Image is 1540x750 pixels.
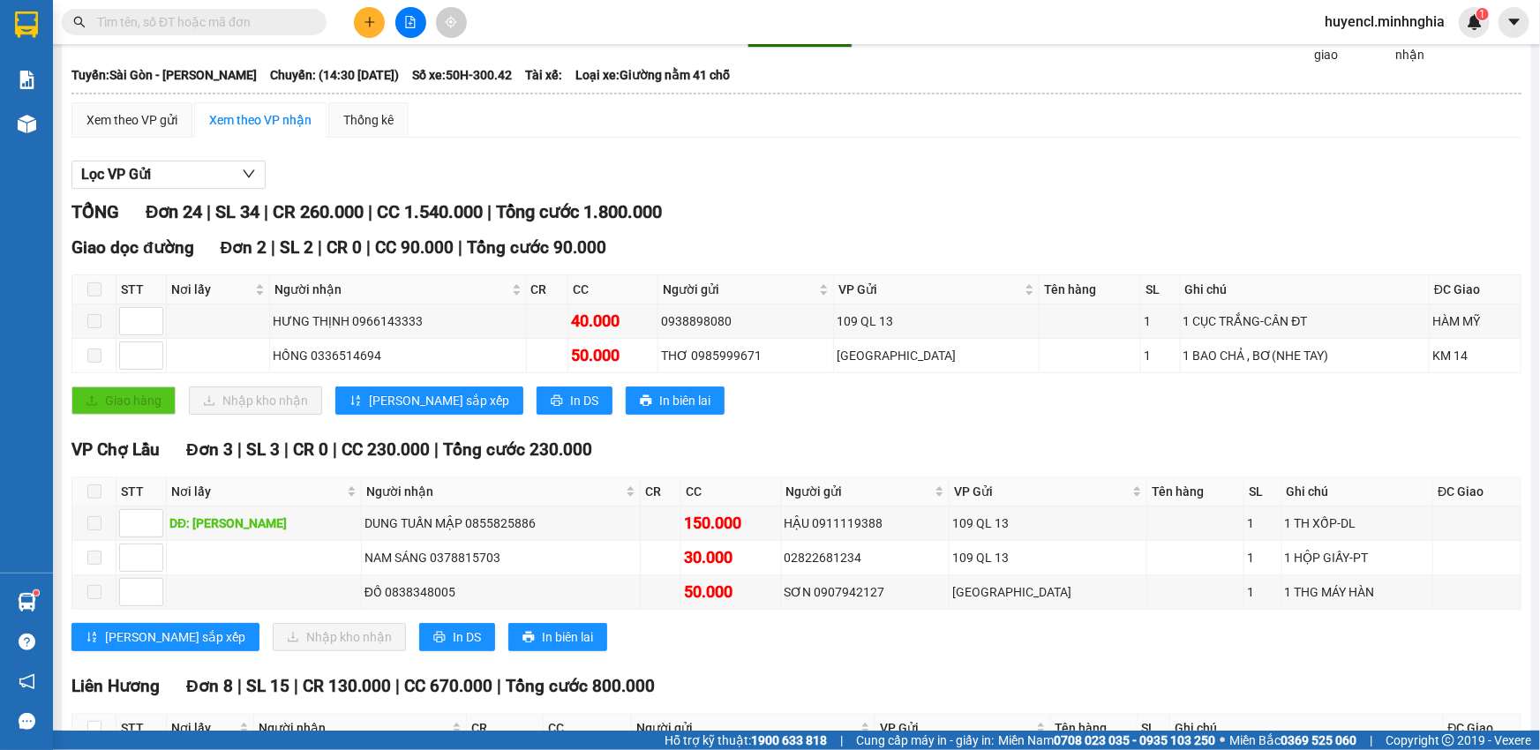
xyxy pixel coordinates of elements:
[171,482,343,501] span: Nơi lấy
[97,12,305,32] input: Tìm tên, số ĐT hoặc mã đơn
[274,280,508,299] span: Người nhận
[366,237,371,258] span: |
[952,548,1144,567] div: 109 QL 13
[785,582,947,602] div: SƠN 0907942127
[445,16,457,28] span: aim
[1247,582,1279,602] div: 1
[467,237,606,258] span: Tổng cước 90.000
[443,439,592,460] span: Tổng cước 230.000
[1506,14,1522,30] span: caret-down
[1181,275,1431,304] th: Ghi chú
[246,439,280,460] span: SL 3
[537,386,612,415] button: printerIn DS
[453,627,481,647] span: In DS
[207,201,211,222] span: |
[856,731,994,750] span: Cung cấp máy in - giấy in:
[293,439,328,460] span: CR 0
[116,477,167,506] th: STT
[215,201,259,222] span: SL 34
[1430,304,1521,339] td: HÀM MỸ
[259,718,448,738] span: Người nhận
[366,482,623,501] span: Người nhận
[1147,477,1244,506] th: Tên hàng
[294,676,298,696] span: |
[342,439,430,460] span: CC 230.000
[349,394,362,409] span: sort-ascending
[116,714,167,743] th: STT
[364,16,376,28] span: plus
[1282,477,1434,506] th: Ghi chú
[570,391,598,410] span: In DS
[71,676,160,696] span: Liên Hương
[525,65,562,85] span: Tài xế:
[551,394,563,409] span: printer
[1311,11,1459,33] span: huyencl.minhnghia
[497,676,501,696] span: |
[146,201,202,222] span: Đơn 24
[18,71,36,89] img: solution-icon
[1183,346,1427,365] div: 1 BAO CHẢ , BƠ(NHE TAY)
[542,627,593,647] span: In biên lai
[837,346,1036,365] div: [GEOGRAPHIC_DATA]
[575,65,730,85] span: Loại xe: Giường nằm 41 chỗ
[1229,731,1356,750] span: Miền Bắc
[665,731,827,750] span: Hỗ trợ kỹ thuật:
[952,514,1144,533] div: 109 QL 13
[395,676,400,696] span: |
[71,161,266,189] button: Lọc VP Gửi
[508,623,607,651] button: printerIn biên lai
[189,386,322,415] button: downloadNhập kho nhận
[434,439,439,460] span: |
[522,631,535,645] span: printer
[71,623,259,651] button: sort-ascending[PERSON_NAME] sắp xếp
[264,201,268,222] span: |
[19,673,35,690] span: notification
[246,676,289,696] span: SL 15
[681,477,781,506] th: CC
[834,339,1040,373] td: Sài Gòn
[34,590,39,596] sup: 1
[954,482,1129,501] span: VP Gửi
[169,514,358,533] div: DĐ: [PERSON_NAME]
[404,16,417,28] span: file-add
[834,304,1040,339] td: 109 QL 13
[364,548,638,567] div: NAM SÁNG 0378815703
[626,386,725,415] button: printerIn biên lai
[237,439,242,460] span: |
[105,627,245,647] span: [PERSON_NAME] sắp xếp
[950,541,1147,575] td: 109 QL 13
[458,237,462,258] span: |
[327,237,362,258] span: CR 0
[487,201,492,222] span: |
[19,634,35,650] span: question-circle
[1247,514,1279,533] div: 1
[1476,8,1489,20] sup: 1
[1308,26,1361,64] span: Đã giao
[840,731,843,750] span: |
[377,201,483,222] span: CC 1.540.000
[242,167,256,181] span: down
[1370,731,1372,750] span: |
[1479,8,1485,20] span: 1
[641,477,681,506] th: CR
[1285,548,1431,567] div: 1 HỘP GIẤY-PT
[237,676,242,696] span: |
[640,394,652,409] span: printer
[952,582,1144,602] div: [GEOGRAPHIC_DATA]
[496,201,662,222] span: Tổng cước 1.800.000
[1247,548,1279,567] div: 1
[71,386,176,415] button: uploadGiao hàng
[785,514,947,533] div: HẬU 0911119388
[1442,734,1454,746] span: copyright
[171,718,236,738] span: Nơi lấy
[1285,582,1431,602] div: 1 THG MÁY HÀN
[71,237,194,258] span: Giao dọc đường
[273,346,523,365] div: HỒNG 0336514694
[71,439,160,460] span: VP Chợ Lầu
[1040,275,1141,304] th: Tên hàng
[1444,714,1521,743] th: ĐC Giao
[404,676,492,696] span: CC 670.000
[303,676,391,696] span: CR 130.000
[636,718,857,738] span: Người gửi
[998,731,1215,750] span: Miền Nam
